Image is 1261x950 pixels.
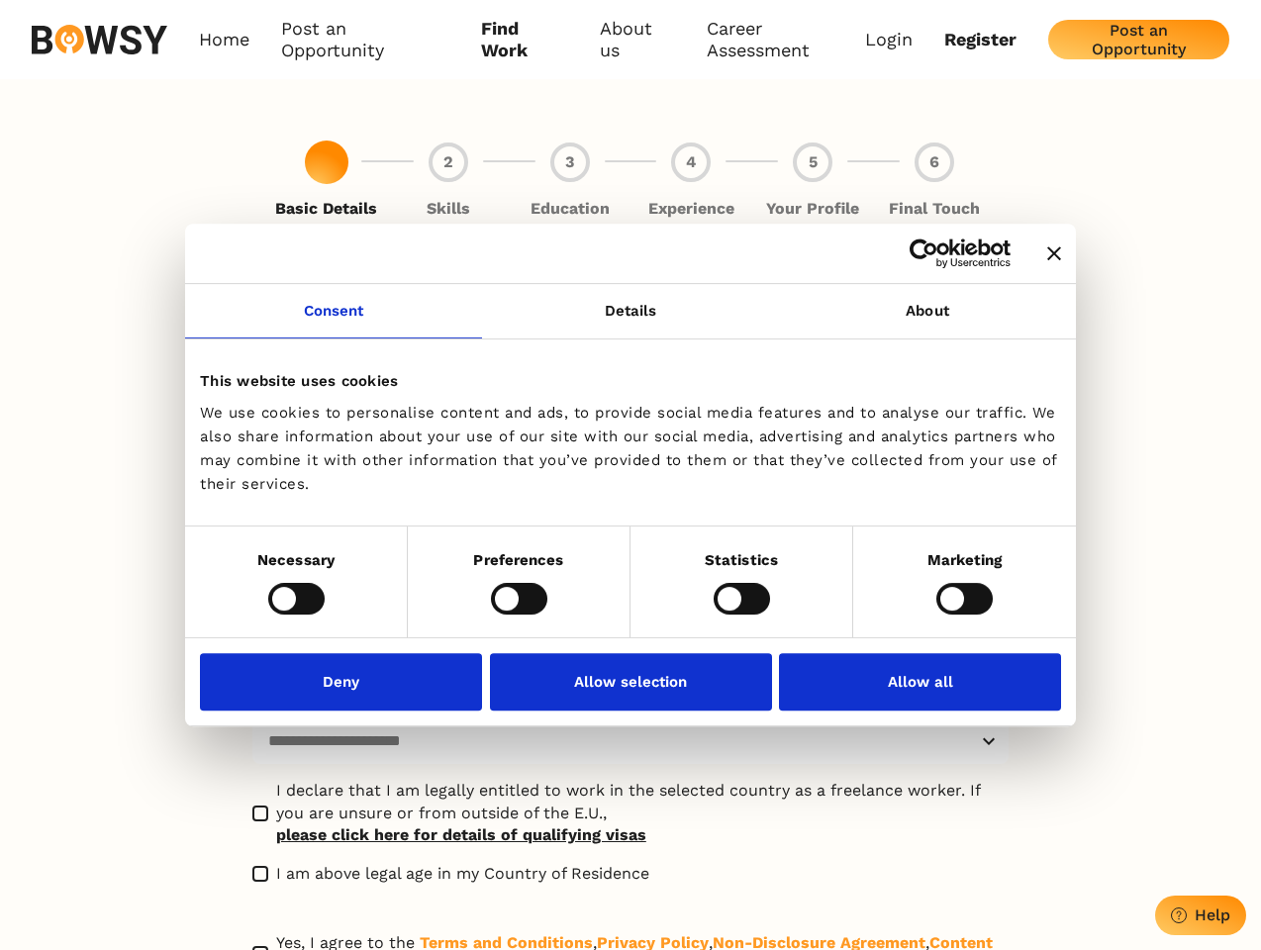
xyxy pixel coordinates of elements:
[490,653,772,711] button: Allow selection
[200,653,482,711] button: Deny
[429,142,468,182] div: 2
[837,238,1011,268] a: Usercentrics Cookiebot - opens in a new window
[276,780,1009,846] span: I declare that I am legally entitled to work in the selected country as a freelance worker. If yo...
[427,198,470,220] p: Skills
[276,824,1009,846] a: please click here for details of qualifying visas
[671,142,711,182] div: 4
[915,142,954,182] div: 6
[1064,21,1213,58] div: Post an Opportunity
[865,29,913,50] a: Login
[779,653,1061,711] button: Allow all
[793,142,832,182] div: 5
[927,551,1003,569] strong: Marketing
[766,198,859,220] p: Your Profile
[1155,896,1246,935] button: Help
[473,551,563,569] strong: Preferences
[707,18,865,62] a: Career Assessment
[32,25,167,54] img: svg%3e
[275,198,377,220] p: Basic Details
[257,551,335,569] strong: Necessary
[550,142,590,182] div: 3
[482,284,779,338] a: Details
[944,29,1017,50] a: Register
[200,369,1061,393] div: This website uses cookies
[1048,20,1229,59] button: Post an Opportunity
[531,198,610,220] p: Education
[307,142,346,182] div: 1
[705,551,778,569] strong: Statistics
[199,18,249,62] a: Home
[1195,905,1230,924] div: Help
[185,284,482,338] a: Consent
[648,198,734,220] p: Experience
[1047,246,1061,260] button: Close banner
[276,863,649,885] span: I am above legal age in my Country of Residence
[889,198,980,220] p: Final Touch
[200,401,1061,496] div: We use cookies to personalise content and ads, to provide social media features and to analyse ou...
[779,284,1076,338] a: About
